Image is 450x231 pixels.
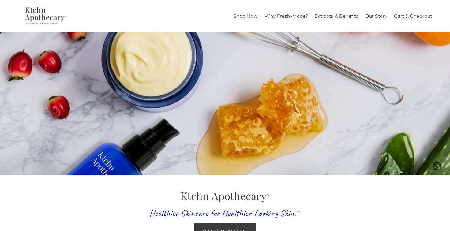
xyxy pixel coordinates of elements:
span: Ktchn Apothecary [180,188,270,203]
a: Our Story [365,11,387,21]
sup: ® [267,193,270,199]
a: Why Fresh-Made? [264,11,308,21]
a: Cart & Checkout [394,11,432,21]
span: Healthier Skincare for Healthier-Looking Skin. [149,207,296,219]
img: Ktchn Apothecary [18,7,70,25]
sup: ™ [296,209,300,215]
a: Shop Now [233,11,258,21]
a: Extracts & Benefits [315,11,359,21]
